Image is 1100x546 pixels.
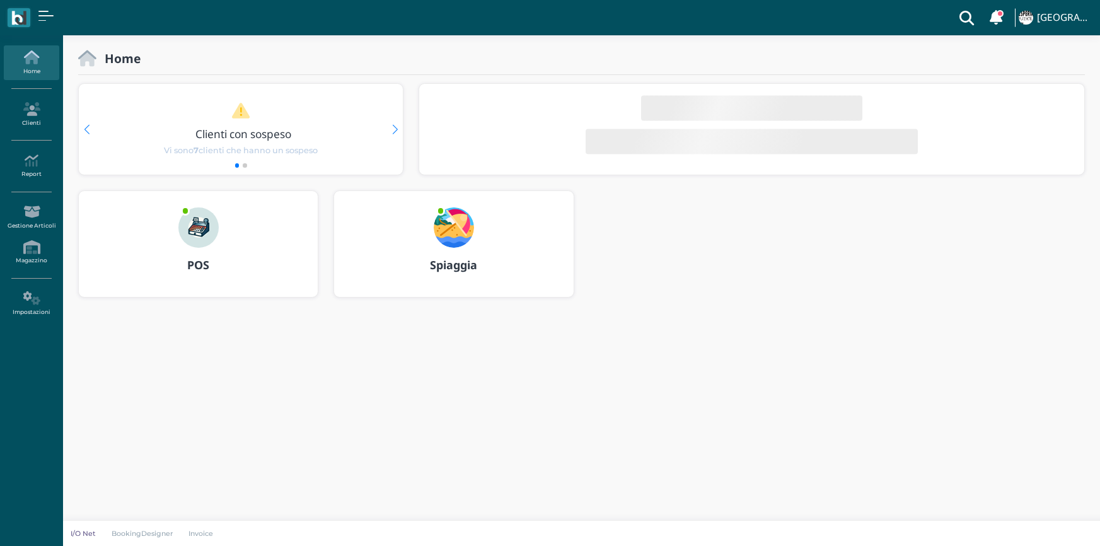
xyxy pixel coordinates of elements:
[96,52,141,65] h2: Home
[4,45,59,80] a: Home
[105,128,381,140] h3: Clienti con sospeso
[4,235,59,270] a: Magazzino
[4,149,59,183] a: Report
[434,207,474,248] img: ...
[4,97,59,132] a: Clienti
[4,286,59,321] a: Impostazioni
[84,125,90,134] div: Previous slide
[4,200,59,235] a: Gestione Articoli
[1010,507,1089,535] iframe: Help widget launcher
[79,84,403,175] div: 1 / 2
[164,144,318,156] span: Vi sono clienti che hanno un sospeso
[392,125,398,134] div: Next slide
[1019,11,1033,25] img: ...
[333,190,574,313] a: ... Spiaggia
[430,257,477,272] b: Spiaggia
[11,11,26,25] img: logo
[187,257,209,272] b: POS
[178,207,219,248] img: ...
[78,190,318,313] a: ... POS
[103,102,379,156] a: Clienti con sospeso Vi sono7clienti che hanno un sospeso
[1017,3,1092,33] a: ... [GEOGRAPHIC_DATA]
[194,146,199,155] b: 7
[1037,13,1092,23] h4: [GEOGRAPHIC_DATA]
